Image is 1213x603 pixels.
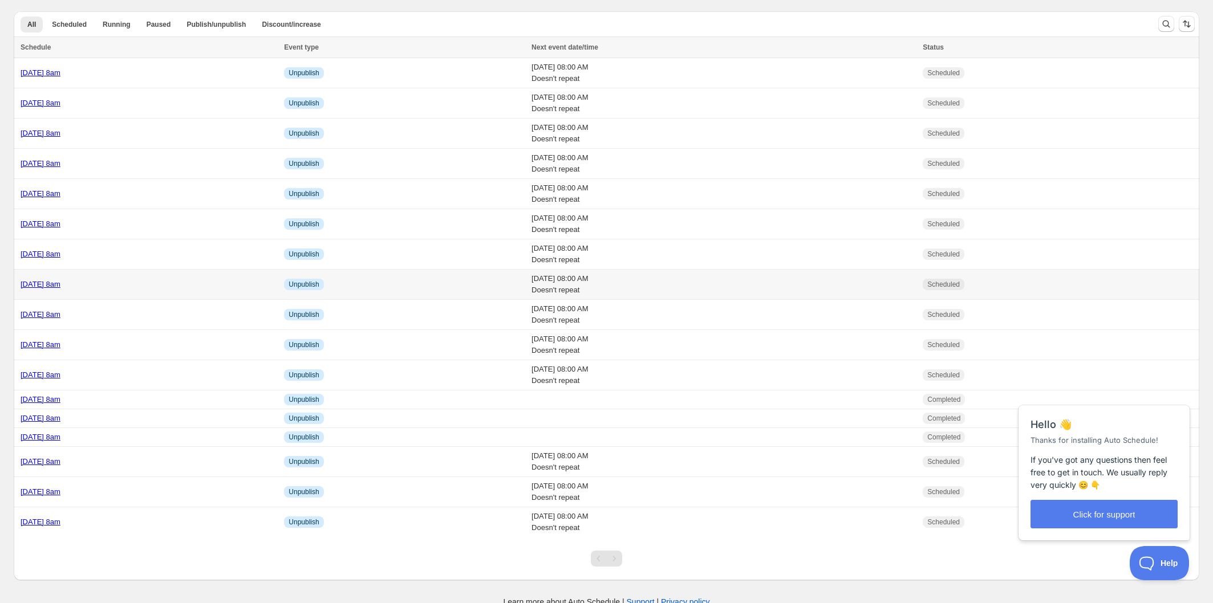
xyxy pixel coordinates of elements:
span: Unpublish [289,395,319,404]
span: Scheduled [927,159,960,168]
span: Scheduled [927,487,960,496]
td: [DATE] 08:00 AM Doesn't repeat [528,477,919,507]
span: Unpublish [289,518,319,527]
a: [DATE] 8am [21,129,60,137]
a: [DATE] 8am [21,395,60,404]
a: [DATE] 8am [21,68,60,77]
span: Unpublish [289,219,319,229]
span: Unpublish [289,433,319,442]
td: [DATE] 08:00 AM Doesn't repeat [528,300,919,330]
span: Event type [284,43,319,51]
td: [DATE] 08:00 AM Doesn't repeat [528,239,919,270]
span: Scheduled [927,189,960,198]
span: Scheduled [927,310,960,319]
span: Scheduled [927,518,960,527]
td: [DATE] 08:00 AM Doesn't repeat [528,179,919,209]
span: Scheduled [927,68,960,78]
span: Unpublish [289,250,319,259]
span: Next event date/time [532,43,598,51]
span: Completed [927,414,960,423]
span: Unpublish [289,340,319,349]
span: Unpublish [289,457,319,466]
a: [DATE] 8am [21,189,60,198]
span: Unpublish [289,189,319,198]
span: Completed [927,433,960,442]
span: Status [923,43,944,51]
a: [DATE] 8am [21,518,60,526]
td: [DATE] 08:00 AM Doesn't repeat [528,507,919,537]
span: Scheduled [927,219,960,229]
a: [DATE] 8am [21,219,60,228]
span: Paused [147,20,171,29]
span: Publish/unpublish [186,20,246,29]
a: [DATE] 8am [21,433,60,441]
span: Unpublish [289,129,319,138]
span: Scheduled [927,340,960,349]
td: [DATE] 08:00 AM Doesn't repeat [528,149,919,179]
a: [DATE] 8am [21,280,60,288]
span: Unpublish [289,68,319,78]
a: [DATE] 8am [21,159,60,168]
td: [DATE] 08:00 AM Doesn't repeat [528,270,919,300]
td: [DATE] 08:00 AM Doesn't repeat [528,119,919,149]
span: Completed [927,395,960,404]
td: [DATE] 08:00 AM Doesn't repeat [528,209,919,239]
span: Discount/increase [262,20,321,29]
span: Scheduled [927,129,960,138]
span: Scheduled [927,370,960,380]
span: Unpublish [289,414,319,423]
td: [DATE] 08:00 AM Doesn't repeat [528,58,919,88]
td: [DATE] 08:00 AM Doesn't repeat [528,330,919,360]
a: [DATE] 8am [21,370,60,379]
a: [DATE] 8am [21,457,60,466]
span: Running [103,20,131,29]
td: [DATE] 08:00 AM Doesn't repeat [528,447,919,477]
span: Unpublish [289,159,319,168]
button: Sort the results [1179,16,1195,32]
span: Scheduled [52,20,87,29]
a: [DATE] 8am [21,487,60,496]
span: Scheduled [927,280,960,289]
button: Search and filter results [1158,16,1174,32]
span: Scheduled [927,99,960,108]
span: All [27,20,36,29]
a: [DATE] 8am [21,414,60,422]
span: Scheduled [927,457,960,466]
iframe: Help Scout Beacon - Open [1130,546,1190,580]
td: [DATE] 08:00 AM Doesn't repeat [528,360,919,390]
span: Unpublish [289,310,319,319]
span: Schedule [21,43,51,51]
span: Scheduled [927,250,960,259]
a: [DATE] 8am [21,340,60,349]
span: Unpublish [289,99,319,108]
span: Unpublish [289,280,319,289]
a: [DATE] 8am [21,99,60,107]
iframe: Help Scout Beacon - Messages and Notifications [1013,377,1196,546]
span: Unpublish [289,370,319,380]
a: [DATE] 8am [21,250,60,258]
span: Unpublish [289,487,319,496]
a: [DATE] 8am [21,310,60,319]
td: [DATE] 08:00 AM Doesn't repeat [528,88,919,119]
nav: Pagination [591,551,622,567]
